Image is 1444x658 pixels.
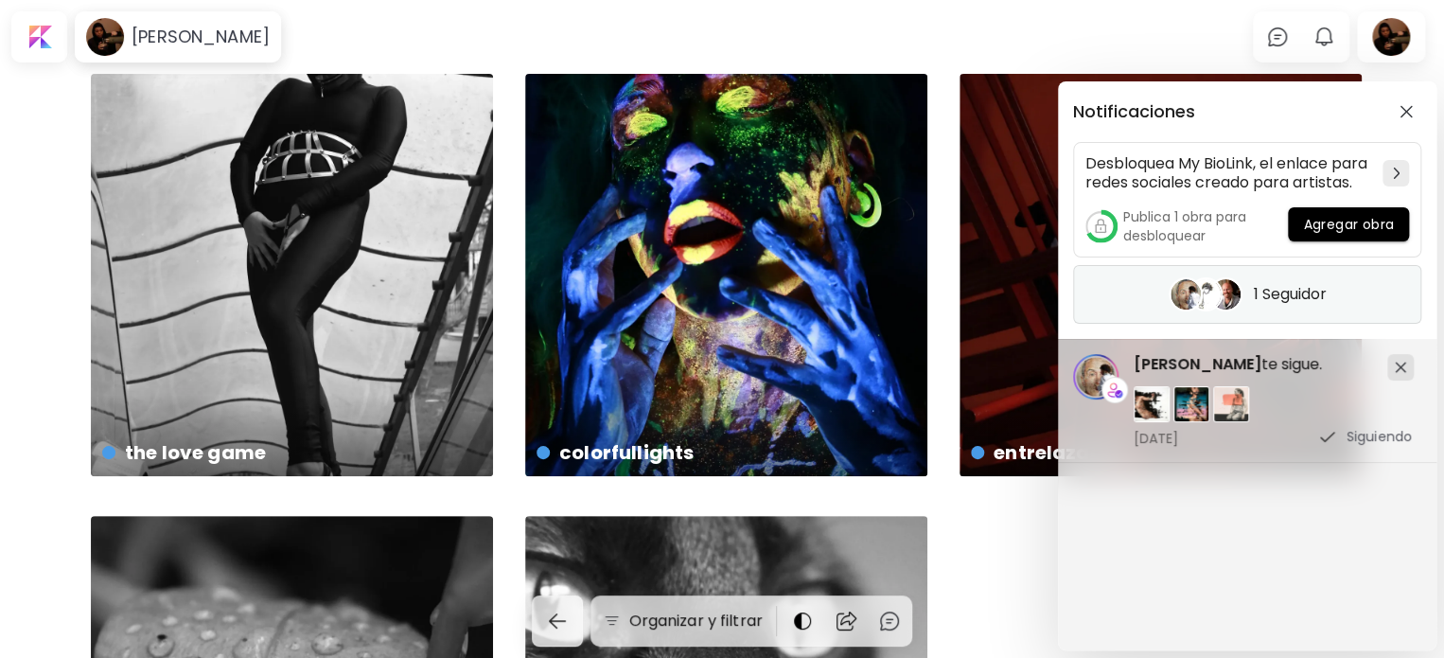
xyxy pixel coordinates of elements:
h5: Publica 1 obra para desbloquear [1123,207,1288,245]
button: Agregar obra [1288,207,1409,241]
h5: Notificaciones [1073,102,1195,121]
span: [PERSON_NAME] [1134,353,1261,375]
h5: Desbloquea My BioLink, el enlace para redes sociales creado para artistas. [1085,154,1375,192]
h5: 1 Seguidor [1254,285,1327,304]
img: chevron [1393,168,1400,179]
img: closeButton [1400,105,1413,118]
span: [DATE] [1134,430,1372,447]
h5: te sigue. [1134,354,1372,375]
a: Agregar obra [1288,207,1409,245]
span: Agregar obra [1303,215,1394,235]
p: Siguiendo [1347,427,1412,447]
button: closeButton [1391,97,1421,127]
